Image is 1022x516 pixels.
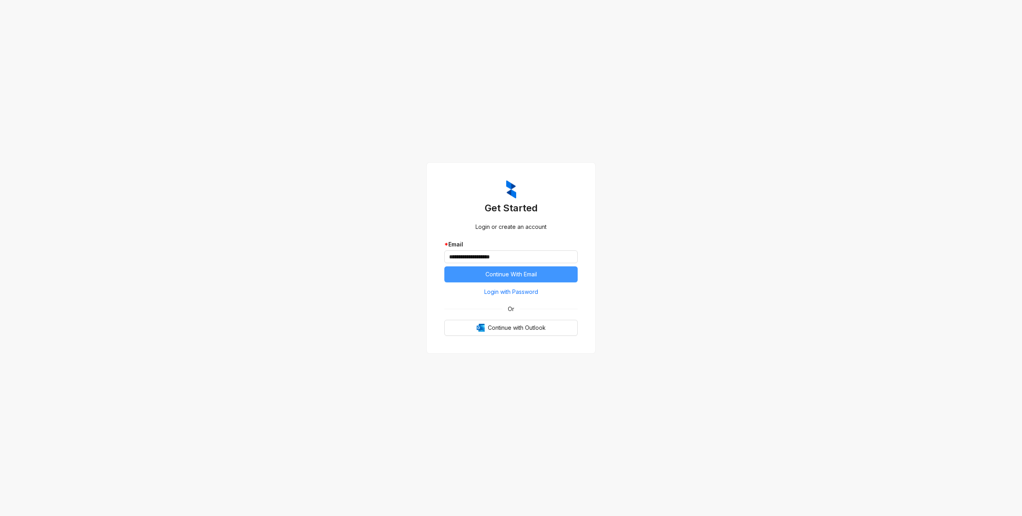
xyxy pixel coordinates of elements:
span: Login with Password [484,288,538,296]
span: Continue With Email [485,270,537,279]
button: OutlookContinue with Outlook [444,320,578,336]
div: Login or create an account [444,223,578,231]
div: Email [444,240,578,249]
button: Continue With Email [444,266,578,282]
span: Continue with Outlook [488,323,546,332]
span: Or [502,305,520,313]
img: ZumaIcon [506,180,516,199]
h3: Get Started [444,202,578,215]
button: Login with Password [444,286,578,298]
img: Outlook [477,324,485,332]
